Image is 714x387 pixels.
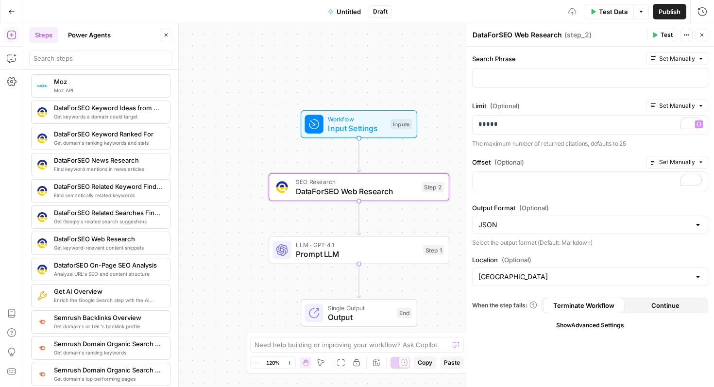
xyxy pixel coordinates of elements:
button: Set Manually [646,100,708,112]
span: Publish [659,7,680,17]
p: Select the output format (Default: Markdown) [472,238,708,248]
g: Edge from step_2 to step_1 [357,201,360,235]
label: Search Phrase [472,54,642,64]
span: Get Google's related search suggestions [54,218,162,225]
label: Offset [472,157,642,167]
button: Publish [653,4,686,19]
button: Set Manually [646,52,708,65]
button: Copy [414,356,436,369]
span: DataforSEO On-Page SEO Analysis [54,260,162,270]
input: United States [478,272,690,282]
span: DataForSEO Related Searches Finder [54,208,162,218]
div: Inputs [391,119,412,130]
img: 3hnddut9cmlpnoegpdll2wmnov83 [37,238,47,248]
img: qj0lddqgokrswkyaqb1p9cmo0sp5 [37,107,47,117]
div: End [397,308,412,319]
button: Power Agents [62,27,117,43]
span: Enrich the Google Search step with the AI Overview [54,296,162,304]
span: Semrush Domain Organic Search Pages [54,365,162,375]
span: 120% [266,359,280,367]
button: Continue [625,298,706,313]
span: DataForSEO Keyword Ranked For [54,129,162,139]
div: Step 1 [423,245,444,255]
div: SEO ResearchDataForSEO Web ResearchStep 2 [269,173,449,202]
label: Limit [472,101,642,111]
span: Semrush Backlinks Overview [54,313,162,322]
span: Get domain's or URL's backlink profile [54,322,162,330]
button: Steps [29,27,58,43]
span: LLM · GPT-4.1 [296,240,418,250]
span: Show Advanced Settings [556,321,624,330]
span: Test [661,31,673,39]
p: The maximum number of returned citations, defaults to 25 [472,139,708,149]
img: 9u0p4zbvbrir7uayayktvs1v5eg0 [37,212,47,222]
span: Input Settings [328,122,386,134]
span: Moz [54,77,162,86]
span: Prompt LLM [296,248,418,260]
img: 3iojl28do7crl10hh26nxau20pae [37,134,47,143]
span: Set Manually [659,101,695,110]
button: Set Manually [646,156,708,168]
span: Get keywords a domain could target [54,113,162,120]
label: Output Format [472,203,708,213]
span: DataForSEO Web Research [54,234,162,244]
img: vjoh3p9kohnippxyp1brdnq6ymi1 [37,160,47,169]
span: Draft [373,7,388,16]
a: When the step fails: [472,301,537,310]
label: Location [472,255,708,265]
span: DataForSEO News Research [54,155,162,165]
button: Test [647,29,677,41]
span: Continue [651,301,680,310]
g: Edge from start to step_2 [357,138,360,172]
span: Set Manually [659,158,695,167]
button: Paste [440,356,464,369]
span: Test Data [599,7,628,17]
g: Edge from step_1 to end [357,264,360,298]
span: DataForSEO Web Research [296,185,417,197]
span: (Optional) [490,101,520,111]
img: se7yyxfvbxn2c3qgqs66gfh04cl6 [37,186,47,196]
span: Find semantically related keywords [54,191,162,199]
input: Search steps [34,53,168,63]
img: 73nre3h8eff8duqnn8tc5kmlnmbe [37,291,47,301]
span: ( step_2 ) [564,30,592,40]
div: Single OutputOutputEnd [269,299,449,327]
img: y3iv96nwgxbwrvt76z37ug4ox9nv [37,265,47,274]
span: Set Manually [659,54,695,63]
span: (Optional) [494,157,524,167]
span: DataForSEO Related Keyword Finder [54,182,162,191]
div: To enrich screen reader interactions, please activate Accessibility in Grammarly extension settings [473,116,708,135]
span: Workflow [328,114,386,123]
span: Get domain's top performing pages [54,375,162,383]
span: Get domain's ranking keywords and stats [54,139,162,147]
span: Single Output [328,303,392,312]
img: otu06fjiulrdwrqmbs7xihm55rg9 [37,370,47,378]
span: (Optional) [502,255,531,265]
span: Paste [444,358,460,367]
span: Output [328,311,392,323]
textarea: DataForSEO Web Research [473,30,562,40]
span: Find keyword mentions in news articles [54,165,162,173]
span: SEO Research [296,177,417,186]
span: Get AI Overview [54,286,162,296]
img: 3hnddut9cmlpnoegpdll2wmnov83 [276,181,288,193]
span: Terminate Workflow [553,301,614,310]
button: Test Data [584,4,633,19]
button: Untitled [322,4,367,19]
div: WorkflowInput SettingsInputs [269,110,449,138]
span: Copy [418,358,432,367]
div: To enrich screen reader interactions, please activate Accessibility in Grammarly extension settings [473,172,708,191]
span: Untitled [337,7,361,17]
span: Get domain's ranking keywords [54,349,162,356]
div: LLM · GPT-4.1Prompt LLMStep 1 [269,236,449,264]
span: DataForSEO Keyword Ideas from Domain [54,103,162,113]
img: p4kt2d9mz0di8532fmfgvfq6uqa0 [37,344,47,352]
div: Step 2 [422,182,444,193]
img: 3lyvnidk9veb5oecvmize2kaffdg [37,318,47,326]
span: (Optional) [519,203,549,213]
span: Semrush Domain Organic Search Keywords [54,339,162,349]
span: Analyze URL's SEO and content structure [54,270,162,278]
span: Get keyword-relevant content snippets [54,244,162,252]
span: Moz API [54,86,162,94]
